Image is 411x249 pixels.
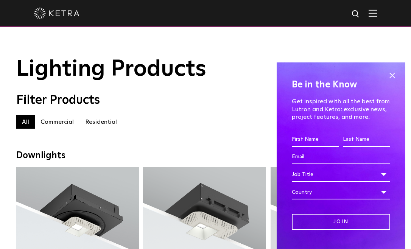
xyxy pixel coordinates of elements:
input: First Name [292,132,339,147]
label: All [16,115,35,129]
div: Job Title [292,167,390,182]
div: Country [292,185,390,199]
img: search icon [351,9,361,19]
label: Residential [79,115,123,129]
label: Commercial [35,115,79,129]
input: Last Name [343,132,390,147]
img: ketra-logo-2019-white [34,8,79,19]
div: Downlights [16,150,395,161]
img: Hamburger%20Nav.svg [369,9,377,17]
input: Join [292,214,390,230]
div: Filter Products [16,93,395,107]
p: Get inspired with all the best from Lutron and Ketra: exclusive news, project features, and more. [292,98,390,121]
input: Email [292,150,390,164]
h4: Be in the Know [292,78,390,92]
span: Lighting Products [16,58,206,81]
